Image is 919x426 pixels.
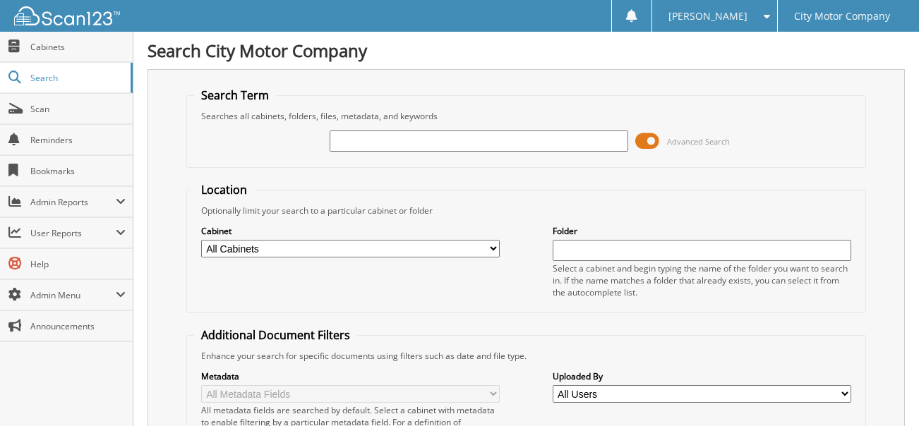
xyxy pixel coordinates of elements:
[30,134,126,146] span: Reminders
[668,12,747,20] span: [PERSON_NAME]
[194,87,276,103] legend: Search Term
[30,227,116,239] span: User Reports
[194,350,859,362] div: Enhance your search for specific documents using filters such as date and file type.
[30,103,126,115] span: Scan
[553,262,852,298] div: Select a cabinet and begin typing the name of the folder you want to search in. If the name match...
[794,12,890,20] span: City Motor Company
[194,205,859,217] div: Optionally limit your search to a particular cabinet or folder
[201,370,500,382] label: Metadata
[30,41,126,53] span: Cabinets
[30,165,126,177] span: Bookmarks
[201,225,500,237] label: Cabinet
[30,258,126,270] span: Help
[194,110,859,122] div: Searches all cabinets, folders, files, metadata, and keywords
[30,72,124,84] span: Search
[553,225,852,237] label: Folder
[553,370,852,382] label: Uploaded By
[30,289,116,301] span: Admin Menu
[194,182,254,197] legend: Location
[194,327,357,343] legend: Additional Document Filters
[148,39,905,62] h1: Search City Motor Company
[14,6,120,25] img: scan123-logo-white.svg
[30,196,116,208] span: Admin Reports
[30,320,126,332] span: Announcements
[667,136,730,147] span: Advanced Search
